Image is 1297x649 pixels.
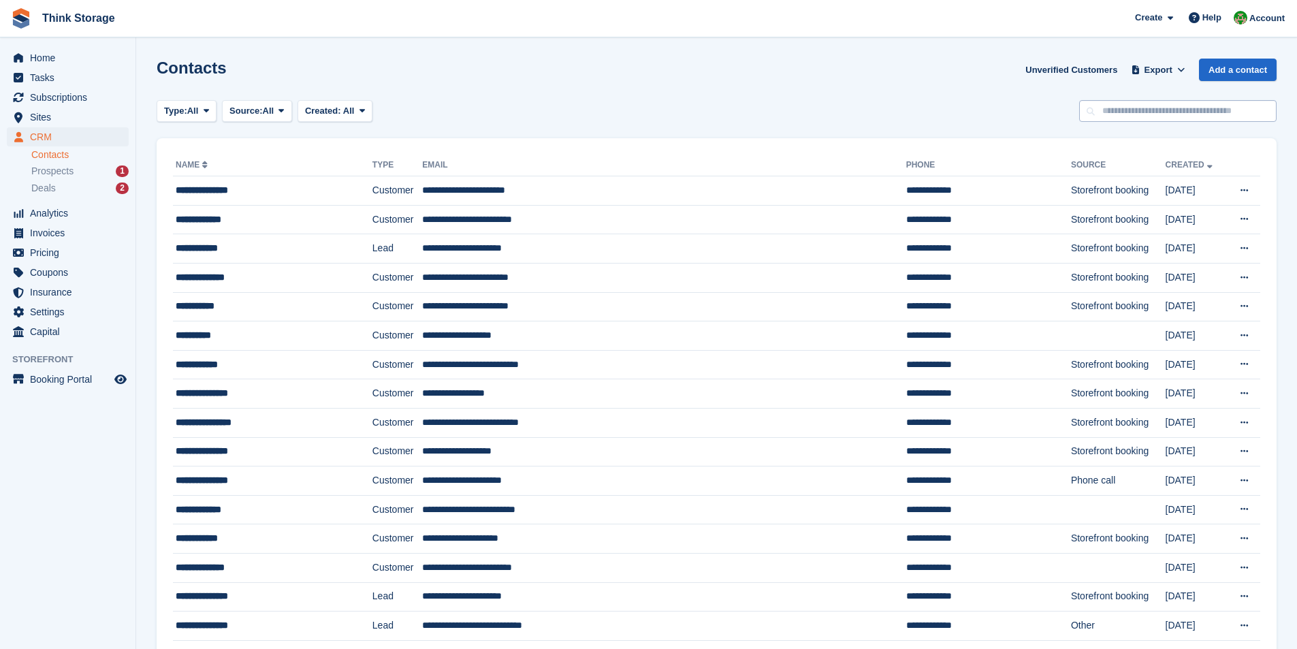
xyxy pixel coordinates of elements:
[1071,379,1166,409] td: Storefront booking
[1071,234,1166,264] td: Storefront booking
[372,292,423,321] td: Customer
[1020,59,1123,81] a: Unverified Customers
[1166,263,1226,292] td: [DATE]
[7,127,129,146] a: menu
[30,283,112,302] span: Insurance
[372,205,423,234] td: Customer
[30,68,112,87] span: Tasks
[37,7,121,29] a: Think Storage
[7,263,129,282] a: menu
[222,100,292,123] button: Source: All
[1071,524,1166,554] td: Storefront booking
[1071,408,1166,437] td: Storefront booking
[1166,205,1226,234] td: [DATE]
[372,495,423,524] td: Customer
[372,612,423,641] td: Lead
[30,48,112,67] span: Home
[176,160,210,170] a: Name
[422,155,906,176] th: Email
[7,283,129,302] a: menu
[30,322,112,341] span: Capital
[372,263,423,292] td: Customer
[1166,437,1226,466] td: [DATE]
[7,322,129,341] a: menu
[1128,59,1188,81] button: Export
[1071,292,1166,321] td: Storefront booking
[1249,12,1285,25] span: Account
[30,204,112,223] span: Analytics
[7,243,129,262] a: menu
[1166,612,1226,641] td: [DATE]
[1166,160,1215,170] a: Created
[372,379,423,409] td: Customer
[164,104,187,118] span: Type:
[116,165,129,177] div: 1
[31,164,129,178] a: Prospects 1
[7,48,129,67] a: menu
[31,181,129,195] a: Deals 2
[7,88,129,107] a: menu
[7,223,129,242] a: menu
[30,243,112,262] span: Pricing
[372,321,423,351] td: Customer
[187,104,199,118] span: All
[1071,437,1166,466] td: Storefront booking
[7,204,129,223] a: menu
[372,176,423,206] td: Customer
[1166,495,1226,524] td: [DATE]
[1166,350,1226,379] td: [DATE]
[30,263,112,282] span: Coupons
[7,108,129,127] a: menu
[372,408,423,437] td: Customer
[31,148,129,161] a: Contacts
[157,59,227,77] h1: Contacts
[1071,350,1166,379] td: Storefront booking
[229,104,262,118] span: Source:
[1199,59,1277,81] a: Add a contact
[7,370,129,389] a: menu
[372,437,423,466] td: Customer
[343,106,355,116] span: All
[1071,205,1166,234] td: Storefront booking
[1071,155,1166,176] th: Source
[1202,11,1221,25] span: Help
[1071,466,1166,496] td: Phone call
[263,104,274,118] span: All
[372,155,423,176] th: Type
[30,127,112,146] span: CRM
[157,100,217,123] button: Type: All
[1135,11,1162,25] span: Create
[1166,292,1226,321] td: [DATE]
[372,524,423,554] td: Customer
[31,182,56,195] span: Deals
[7,68,129,87] a: menu
[1166,524,1226,554] td: [DATE]
[1166,379,1226,409] td: [DATE]
[30,223,112,242] span: Invoices
[1166,466,1226,496] td: [DATE]
[1166,321,1226,351] td: [DATE]
[298,100,372,123] button: Created: All
[1166,553,1226,582] td: [DATE]
[1071,263,1166,292] td: Storefront booking
[1071,176,1166,206] td: Storefront booking
[1144,63,1172,77] span: Export
[30,370,112,389] span: Booking Portal
[1166,176,1226,206] td: [DATE]
[116,183,129,194] div: 2
[1071,582,1166,612] td: Storefront booking
[1166,408,1226,437] td: [DATE]
[112,371,129,387] a: Preview store
[1166,582,1226,612] td: [DATE]
[372,466,423,496] td: Customer
[31,165,74,178] span: Prospects
[1166,234,1226,264] td: [DATE]
[906,155,1071,176] th: Phone
[30,108,112,127] span: Sites
[7,302,129,321] a: menu
[372,553,423,582] td: Customer
[372,582,423,612] td: Lead
[305,106,341,116] span: Created:
[372,350,423,379] td: Customer
[11,8,31,29] img: stora-icon-8386f47178a22dfd0bd8f6a31ec36ba5ce8667c1dd55bd0f319d3a0aa187defe.svg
